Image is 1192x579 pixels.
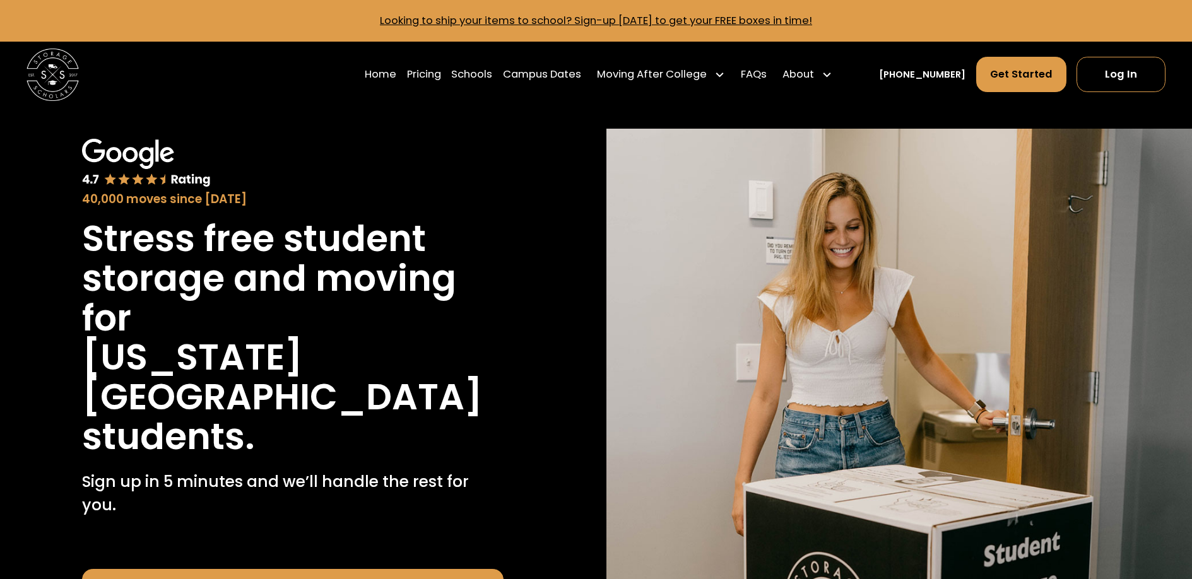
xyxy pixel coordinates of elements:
div: About [777,56,837,93]
div: Moving After College [597,67,707,83]
h1: [US_STATE][GEOGRAPHIC_DATA] [82,337,504,417]
div: 40,000 moves since [DATE] [82,190,504,208]
p: Sign up in 5 minutes and we’ll handle the rest for you. [82,470,504,517]
h1: Stress free student storage and moving for [82,219,504,338]
a: FAQs [741,56,767,93]
div: Moving After College [591,56,730,93]
div: About [782,67,814,83]
a: home [27,49,79,101]
img: Google 4.7 star rating [82,139,211,188]
a: Schools [451,56,492,93]
a: Get Started [976,57,1066,92]
h1: students. [82,417,255,457]
a: Campus Dates [503,56,581,93]
a: Log In [1077,57,1165,92]
a: [PHONE_NUMBER] [879,68,965,82]
img: Storage Scholars main logo [27,49,79,101]
a: Pricing [407,56,441,93]
a: Looking to ship your items to school? Sign-up [DATE] to get your FREE boxes in time! [380,13,812,28]
a: Home [365,56,396,93]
